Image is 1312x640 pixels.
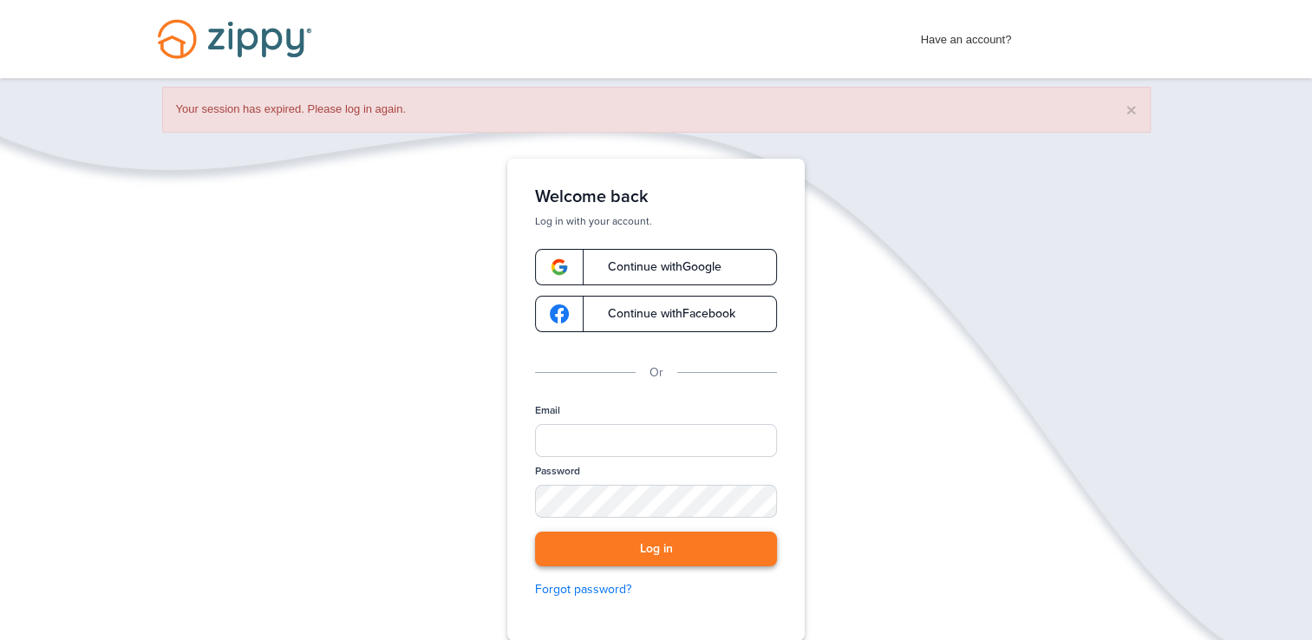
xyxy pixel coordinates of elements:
[535,485,777,518] input: Password
[550,304,569,323] img: google-logo
[535,403,560,418] label: Email
[535,464,580,479] label: Password
[162,87,1151,133] div: Your session has expired. Please log in again.
[535,186,777,207] h1: Welcome back
[550,258,569,277] img: google-logo
[591,261,721,273] span: Continue with Google
[921,22,1012,49] span: Have an account?
[535,214,777,228] p: Log in with your account.
[535,296,777,332] a: google-logoContinue withFacebook
[535,249,777,285] a: google-logoContinue withGoogle
[649,363,663,382] p: Or
[535,424,777,457] input: Email
[1126,101,1136,119] button: ×
[591,308,735,320] span: Continue with Facebook
[535,580,777,599] a: Forgot password?
[535,532,777,567] button: Log in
